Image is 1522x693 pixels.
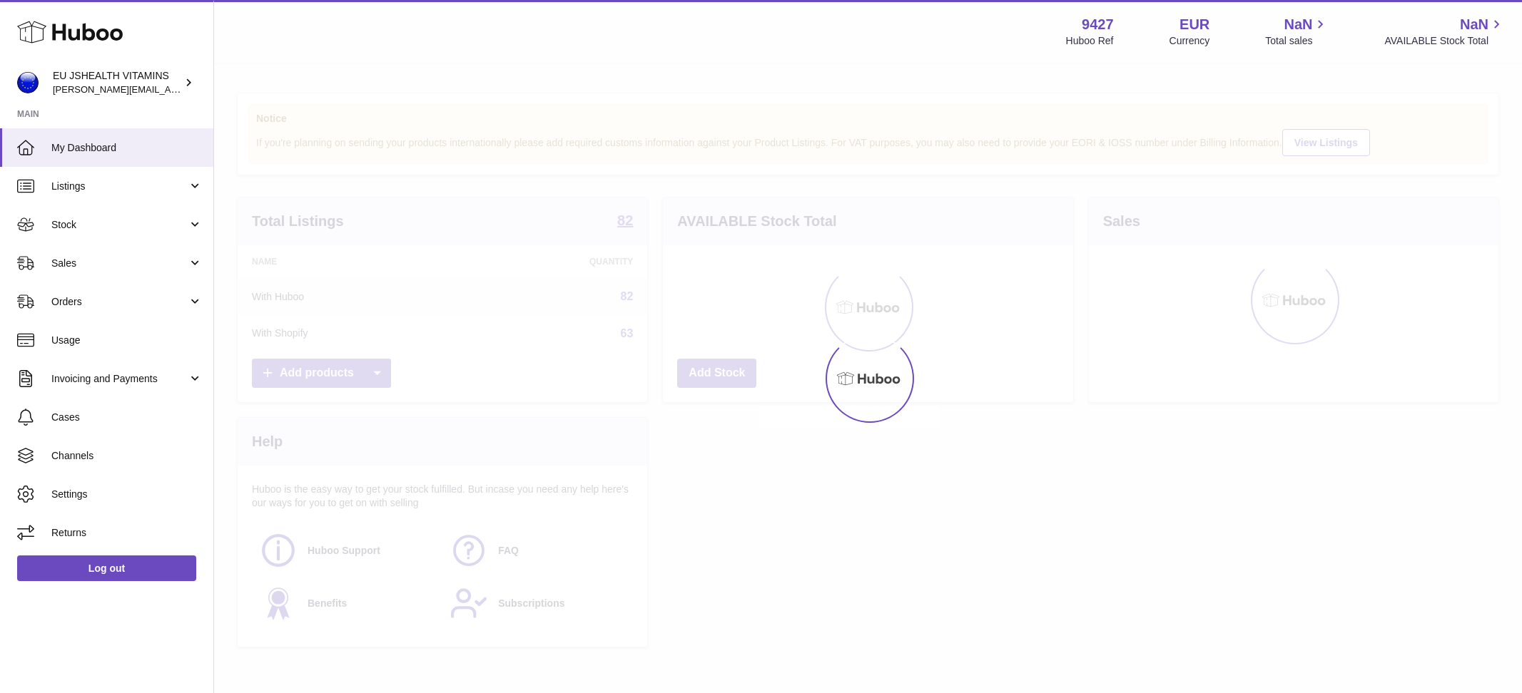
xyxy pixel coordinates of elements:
span: My Dashboard [51,141,203,155]
span: Cases [51,411,203,424]
span: AVAILABLE Stock Total [1384,34,1505,48]
span: Listings [51,180,188,193]
span: Settings [51,488,203,501]
strong: 9427 [1082,15,1114,34]
strong: EUR [1179,15,1209,34]
span: [PERSON_NAME][EMAIL_ADDRESS][DOMAIN_NAME] [53,83,286,95]
span: Invoicing and Payments [51,372,188,386]
div: Huboo Ref [1066,34,1114,48]
a: Log out [17,555,196,581]
span: NaN [1460,15,1488,34]
span: NaN [1284,15,1312,34]
span: Channels [51,449,203,463]
div: EU JSHEALTH VITAMINS [53,69,181,96]
div: Currency [1170,34,1210,48]
a: NaN Total sales [1265,15,1329,48]
span: Orders [51,295,188,309]
span: Returns [51,526,203,540]
span: Total sales [1265,34,1329,48]
span: Sales [51,257,188,270]
a: NaN AVAILABLE Stock Total [1384,15,1505,48]
img: laura@jessicasepel.com [17,72,39,93]
span: Stock [51,218,188,232]
span: Usage [51,334,203,347]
